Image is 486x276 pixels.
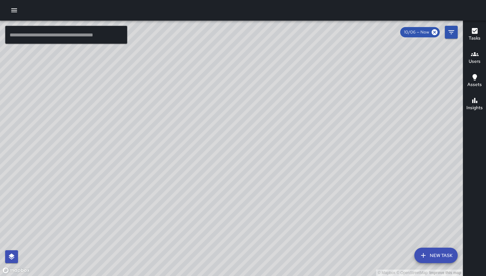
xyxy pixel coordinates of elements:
[469,58,481,65] h6: Users
[463,93,486,116] button: Insights
[400,29,433,35] span: 10/06 — Now
[466,104,483,111] h6: Insights
[445,26,458,39] button: Filters
[463,23,486,46] button: Tasks
[414,248,458,263] button: New Task
[463,46,486,70] button: Users
[400,27,440,37] div: 10/06 — Now
[467,81,482,88] h6: Assets
[469,35,481,42] h6: Tasks
[463,70,486,93] button: Assets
